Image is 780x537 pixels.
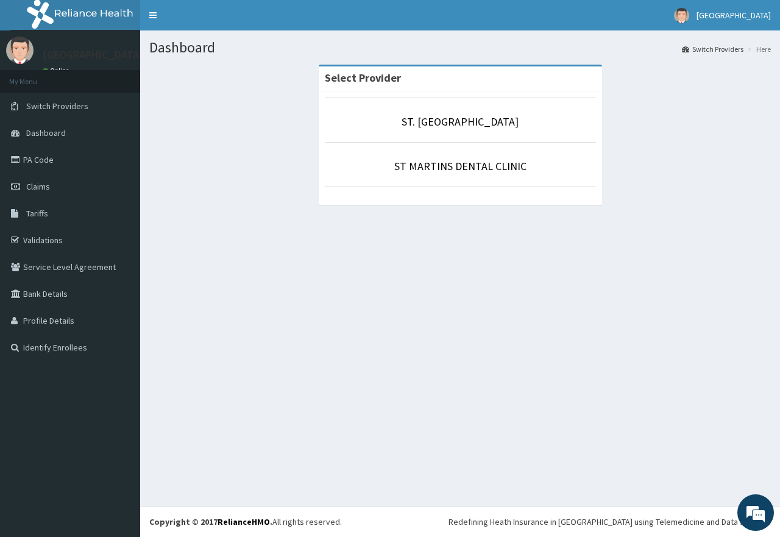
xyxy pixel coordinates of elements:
[448,516,771,528] div: Redefining Heath Insurance in [GEOGRAPHIC_DATA] using Telemedicine and Data Science!
[682,44,743,54] a: Switch Providers
[6,37,34,64] img: User Image
[43,49,143,60] p: [GEOGRAPHIC_DATA]
[697,10,771,21] span: [GEOGRAPHIC_DATA]
[149,40,771,55] h1: Dashboard
[218,516,270,527] a: RelianceHMO
[402,115,519,129] a: ST. [GEOGRAPHIC_DATA]
[26,101,88,112] span: Switch Providers
[674,8,689,23] img: User Image
[394,159,526,173] a: ST MARTINS DENTAL CLINIC
[26,127,66,138] span: Dashboard
[149,516,272,527] strong: Copyright © 2017 .
[43,66,72,75] a: Online
[140,506,780,537] footer: All rights reserved.
[325,71,401,85] strong: Select Provider
[26,181,50,192] span: Claims
[745,44,771,54] li: Here
[26,208,48,219] span: Tariffs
